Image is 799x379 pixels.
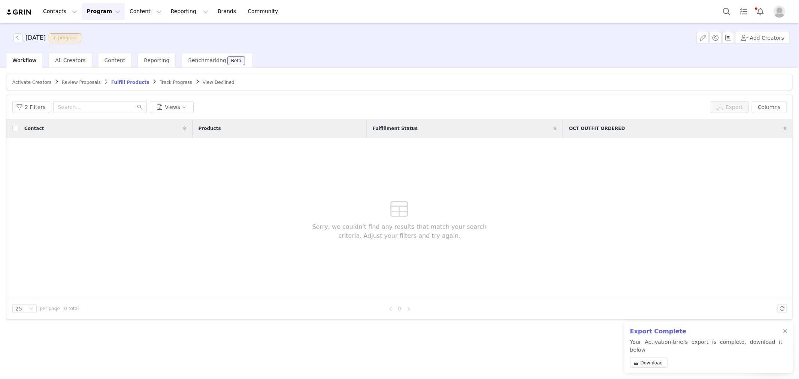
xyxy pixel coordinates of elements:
[641,360,663,366] span: Download
[199,125,221,132] span: Products
[160,80,192,85] span: Track Progress
[630,338,783,371] p: Your Activation-briefs export is complete, download it below
[53,101,147,113] input: Search...
[166,3,213,20] button: Reporting
[82,3,125,20] button: Program
[13,33,84,42] span: [object Object]
[40,305,79,312] span: per page | 0 total
[406,307,411,311] i: icon: right
[769,6,793,18] button: Profile
[213,3,243,20] a: Brands
[735,32,790,44] button: Add Creators
[29,306,33,312] i: icon: down
[49,33,81,42] span: In progress
[203,80,234,85] span: View Declined
[62,80,101,85] span: Review Proposals
[105,57,125,63] span: Content
[373,125,418,132] span: Fulfillment Status
[111,80,149,85] span: Fulfill Products
[404,304,413,313] li: Next Page
[774,6,786,18] img: placeholder-profile.jpg
[137,104,142,110] i: icon: search
[6,9,32,16] img: grin logo
[630,327,783,336] h2: Export Complete
[718,3,735,20] button: Search
[188,57,226,63] span: Benchmarking
[12,57,36,63] span: Workflow
[711,101,749,113] button: Export
[752,3,769,20] button: Notifications
[396,304,404,313] a: 0
[39,3,82,20] button: Contacts
[25,33,46,42] h3: [DATE]
[144,57,169,63] span: Reporting
[150,101,194,113] button: Views
[301,222,498,240] span: Sorry, we couldn't find any results that match your search criteria. Adjust your filters and try ...
[12,80,51,85] span: Activate Creators
[24,125,44,132] span: Contact
[55,57,85,63] span: All Creators
[388,307,393,311] i: icon: left
[569,125,625,132] span: OCT OUTFIT ORDERED
[15,304,22,313] div: 25
[243,3,286,20] a: Community
[735,3,752,20] a: Tasks
[752,101,787,113] button: Columns
[125,3,166,20] button: Content
[12,101,50,113] button: 2 Filters
[386,304,395,313] li: Previous Page
[630,358,668,368] a: Download
[231,58,242,63] div: Beta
